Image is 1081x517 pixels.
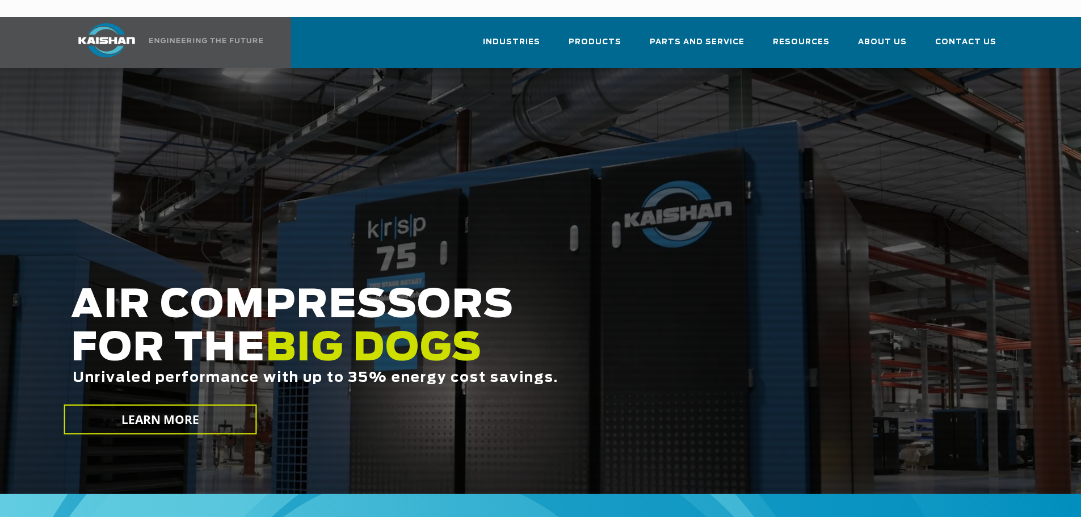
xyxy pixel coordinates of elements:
a: Contact Us [935,27,996,66]
a: Products [569,27,621,66]
span: LEARN MORE [121,411,199,428]
span: Industries [483,36,540,49]
span: About Us [858,36,907,49]
a: LEARN MORE [64,405,256,435]
img: kaishan logo [64,23,149,57]
a: Kaishan USA [64,17,265,68]
span: Resources [773,36,830,49]
span: Products [569,36,621,49]
a: Industries [483,27,540,66]
a: About Us [858,27,907,66]
a: Parts and Service [650,27,744,66]
span: Contact Us [935,36,996,49]
span: BIG DOGS [266,330,482,368]
h2: AIR COMPRESSORS FOR THE [71,284,852,421]
img: Engineering the future [149,38,263,43]
a: Resources [773,27,830,66]
span: Parts and Service [650,36,744,49]
span: Unrivaled performance with up to 35% energy cost savings. [73,371,558,385]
